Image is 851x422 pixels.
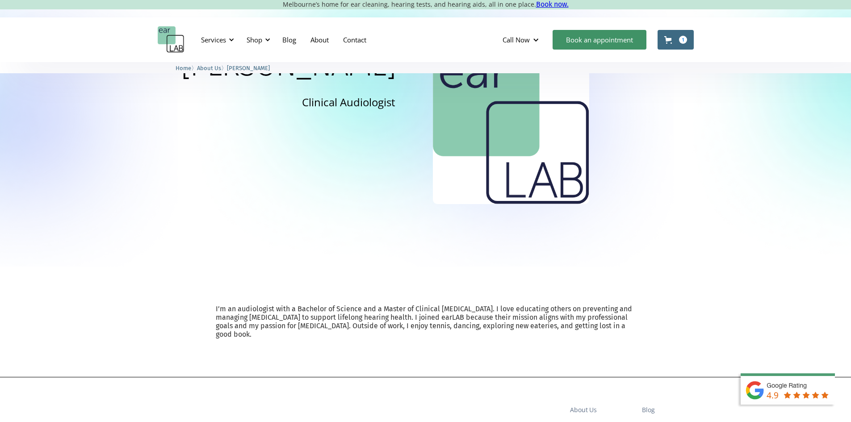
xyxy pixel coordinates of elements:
a: Contact [336,27,373,53]
span: [PERSON_NAME] [227,65,270,71]
div: Call Now [495,26,548,53]
a: [PERSON_NAME] [227,63,270,72]
a: Blog [275,27,303,53]
div: Services [196,26,237,53]
a: Book an appointment [553,30,646,50]
div: Services [201,35,226,44]
img: Nicky [433,50,589,204]
div: 1 [679,36,687,44]
div: Call Now [503,35,530,44]
a: About [303,27,336,53]
a: About Us [570,402,635,418]
a: home [158,26,184,53]
span: Home [176,65,191,71]
li: 〉 [197,63,227,73]
span: About Us [197,65,221,71]
div: Shop [241,26,273,53]
a: About Us [197,63,221,72]
p: Clinical Audiologist [302,94,395,110]
h1: [PERSON_NAME] [181,50,395,81]
li: 〉 [176,63,197,73]
p: I’m an audiologist with a Bachelor of Science and a Master of Clinical [MEDICAL_DATA]. I love edu... [216,305,636,339]
a: Home [176,63,191,72]
div: Shop [247,35,262,44]
a: Blog [642,402,707,418]
a: Open cart containing 1 items [658,30,694,50]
